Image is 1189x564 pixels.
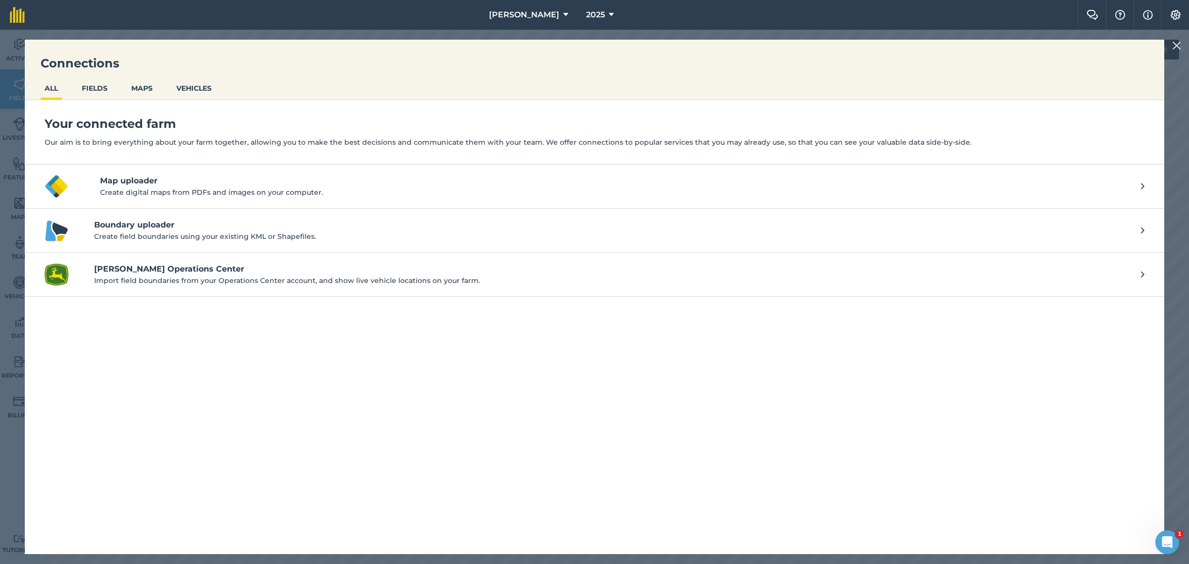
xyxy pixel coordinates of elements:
img: svg+xml;base64,PHN2ZyB4bWxucz0iaHR0cDovL3d3dy53My5vcmcvMjAwMC9zdmciIHdpZHRoPSIxNyIgaGVpZ2h0PSIxNy... [1143,9,1153,21]
p: Create digital maps from PDFs and images on your computer. [100,187,1141,198]
span: [PERSON_NAME] [489,9,559,21]
img: John Deere Operations Center logo [45,263,68,286]
button: MAPS [127,79,157,98]
h4: Boundary uploader [94,219,1131,231]
h3: Connections [25,56,1164,71]
a: Boundary uploader logoBoundary uploaderCreate field boundaries using your existing KML or Shapefi... [25,209,1164,253]
img: svg+xml;base64,PHN2ZyB4bWxucz0iaHR0cDovL3d3dy53My5vcmcvMjAwMC9zdmciIHdpZHRoPSIyMiIgaGVpZ2h0PSIzMC... [1172,40,1181,52]
h4: [PERSON_NAME] Operations Center [94,263,1131,275]
span: 1 [1176,530,1184,538]
img: Boundary uploader logo [45,219,68,242]
img: Map uploader logo [45,174,68,198]
img: fieldmargin Logo [10,7,25,23]
img: A question mark icon [1114,10,1126,20]
img: A cog icon [1170,10,1182,20]
span: 2025 [586,9,605,21]
button: Map uploader logoMap uploaderCreate digital maps from PDFs and images on your computer. [25,165,1164,209]
h4: Map uploader [100,175,1141,187]
p: Import field boundaries from your Operations Center account, and show live vehicle locations on y... [94,275,1131,286]
button: ALL [41,79,62,98]
h4: Your connected farm [45,116,1144,132]
button: FIELDS [78,79,111,98]
a: John Deere Operations Center logo[PERSON_NAME] Operations CenterImport field boundaries from your... [25,253,1164,297]
p: Create field boundaries using your existing KML or Shapefiles. [94,231,1131,242]
p: Our aim is to bring everything about your farm together, allowing you to make the best decisions ... [45,137,1144,148]
iframe: Intercom live chat [1155,530,1179,554]
img: Two speech bubbles overlapping with the left bubble in the forefront [1086,10,1098,20]
button: VEHICLES [172,79,216,98]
